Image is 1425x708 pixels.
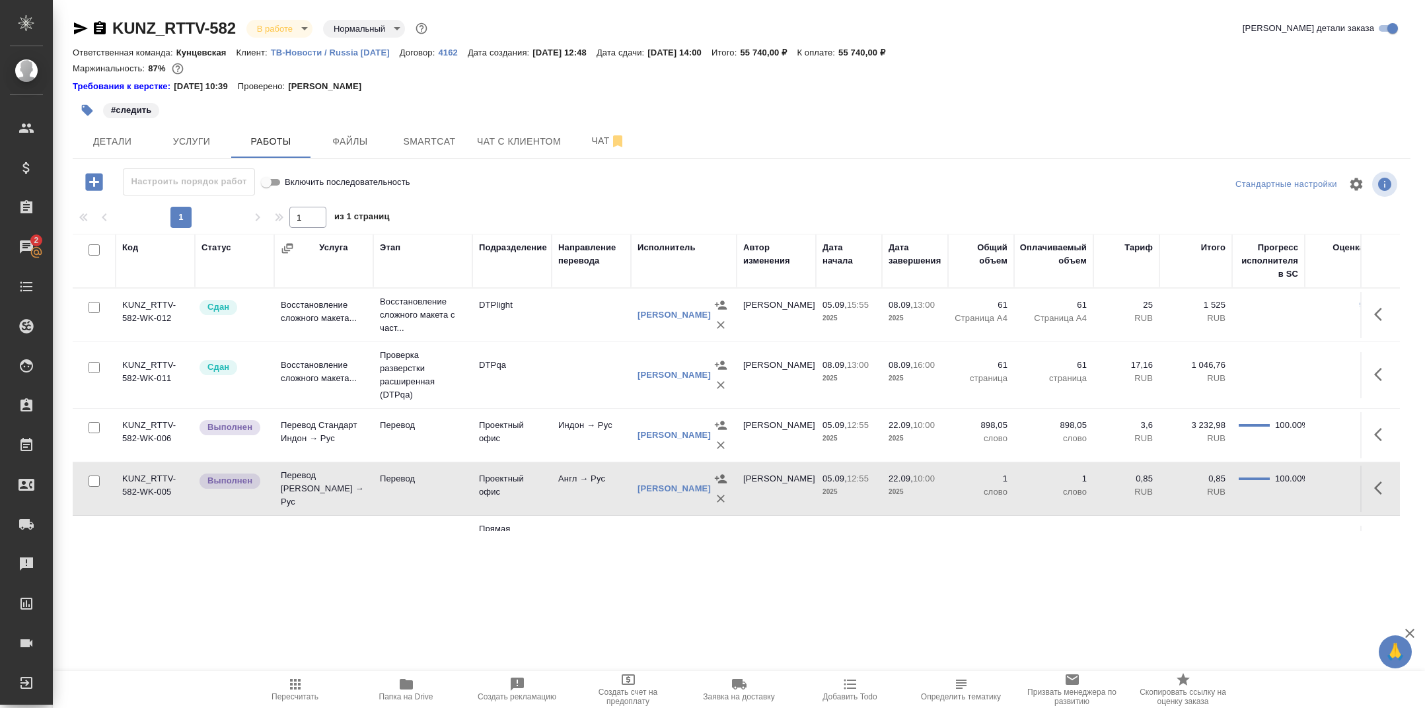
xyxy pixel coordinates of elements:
p: Восстановление сложного макета с част... [380,295,466,335]
button: В работе [253,23,297,34]
button: Заявка на доставку [684,671,795,708]
p: 0,85 [1166,472,1225,485]
div: Прогресс исполнителя в SC [1239,241,1298,281]
p: 22.09, [889,420,913,430]
div: Менеджер проверил работу исполнителя, передает ее на следующий этап [198,359,268,376]
button: Определить тематику [906,671,1017,708]
p: слово [1021,485,1087,499]
p: 61 [955,299,1007,312]
p: 2025 [889,372,941,385]
p: 2025 [822,312,875,325]
button: Здесь прячутся важные кнопки [1366,472,1398,504]
p: 16:00 [913,360,935,370]
p: Страница А4 [955,312,1007,325]
button: Пересчитать [240,671,351,708]
span: Включить последовательность [285,176,410,189]
button: Удалить [711,375,731,395]
button: Назначить [711,469,731,489]
button: Удалить [711,489,731,509]
span: Чат [577,133,640,149]
p: Маржинальность: [73,63,148,73]
span: Добавить Todo [822,692,877,701]
p: Дата создания: [468,48,532,57]
td: Англ → Рус [552,466,631,512]
div: 100.00% [1275,472,1298,485]
div: Этап [380,241,400,254]
p: 08.09, [889,360,913,370]
p: 2025 [889,432,941,445]
p: 2025 [889,485,941,499]
button: Добавить Todo [795,671,906,708]
p: 2025 [822,432,875,445]
button: Здесь прячутся важные кнопки [1366,419,1398,450]
div: Подразделение [479,241,547,254]
p: 55 740,00 ₽ [740,48,797,57]
button: Сгруппировать [281,242,294,255]
p: 12:55 [847,420,869,430]
p: 898,05 [1021,419,1087,432]
p: 13:00 [847,360,869,370]
p: 22.09, [889,474,913,483]
button: Добавить работу [76,168,112,195]
p: страница [955,372,1007,385]
p: Итого: [712,48,740,57]
span: 2 [26,234,46,247]
button: Доп статусы указывают на важность/срочность заказа [413,20,430,37]
td: KUNZ_RTTV-582-WK-005 [116,466,195,512]
div: В работе [323,20,405,38]
p: страница [1021,372,1087,385]
div: Статус [201,241,231,254]
p: 3,6 [1100,419,1153,432]
p: 2025 [822,485,875,499]
button: Удалить [711,435,731,455]
p: Перевод [380,419,466,432]
p: К оплате: [797,48,838,57]
p: Договор: [400,48,439,57]
span: 🙏 [1384,638,1407,666]
p: [DATE] 14:00 [647,48,712,57]
p: 898,05 [955,419,1007,432]
button: Добавить тэг [73,96,102,125]
div: Оплачиваемый объем [1020,241,1087,267]
p: 1 046,76 [1166,359,1225,372]
a: 9 [1360,300,1364,310]
p: слово [1021,432,1087,445]
div: Автор изменения [743,241,809,267]
p: ТВ-Новости / Russia [DATE] [271,48,400,57]
button: Назначить [711,415,731,435]
p: Проверено: [238,80,289,93]
p: 61 [955,359,1007,372]
td: DTPlight [472,292,552,338]
p: RUB [1100,432,1153,445]
span: Детали [81,133,144,150]
td: DTPqa [472,352,552,398]
a: [PERSON_NAME] [638,483,711,493]
p: слово [955,432,1007,445]
td: KUNZ_RTTV-582-WK-003 [116,526,195,572]
p: слово [955,485,1007,499]
td: Перевод [PERSON_NAME] → Рус [274,522,373,575]
div: Исполнитель [638,241,696,254]
td: Проектный офис [472,466,552,512]
button: Здесь прячутся важные кнопки [1366,359,1398,390]
p: 55 740,00 ₽ [838,48,895,57]
button: Создать счет на предоплату [573,671,684,708]
p: 3 232,98 [1166,419,1225,432]
p: 08.09, [822,360,847,370]
span: Создать рекламацию [478,692,556,701]
td: [PERSON_NAME] [737,292,816,338]
p: 10:00 [913,474,935,483]
p: 1 [1021,472,1087,485]
button: Папка на Drive [351,671,462,708]
p: RUB [1166,432,1225,445]
span: Пересчитать [272,692,318,701]
span: Smartcat [398,133,461,150]
td: KUNZ_RTTV-582-WK-011 [116,352,195,398]
a: Требования к верстке: [73,80,174,93]
span: следить [102,104,161,115]
p: Клиент: [237,48,271,57]
p: Выполнен [207,474,252,487]
td: [PERSON_NAME] [737,526,816,572]
p: RUB [1100,372,1153,385]
p: 05.09, [822,474,847,483]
